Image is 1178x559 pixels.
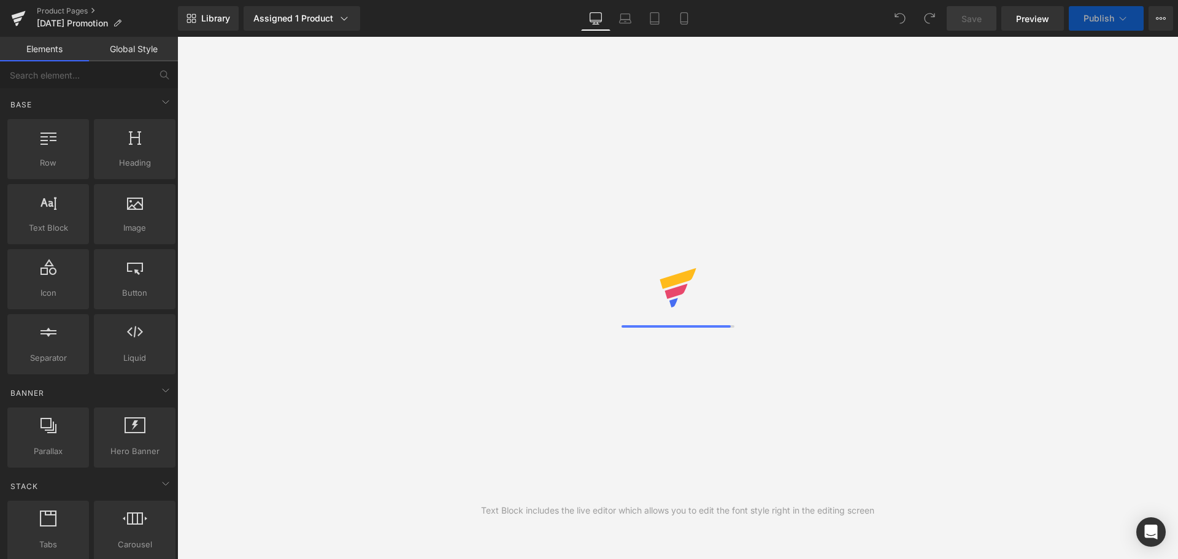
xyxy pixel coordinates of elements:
div: Text Block includes the live editor which allows you to edit the font style right in the editing ... [481,504,874,517]
span: Save [961,12,982,25]
a: Laptop [610,6,640,31]
button: Redo [917,6,942,31]
span: Heading [98,156,172,169]
button: Undo [888,6,912,31]
span: Base [9,99,33,110]
span: Banner [9,387,45,399]
a: Preview [1001,6,1064,31]
span: Hero Banner [98,445,172,458]
div: Assigned 1 Product [253,12,350,25]
span: Image [98,222,172,234]
a: Product Pages [37,6,178,16]
span: Text Block [11,222,85,234]
span: [DATE] Promotion [37,18,108,28]
a: Global Style [89,37,178,61]
span: Row [11,156,85,169]
span: Separator [11,352,85,364]
a: Desktop [581,6,610,31]
span: Button [98,287,172,299]
button: Publish [1069,6,1144,31]
span: Parallax [11,445,85,458]
span: Liquid [98,352,172,364]
div: Open Intercom Messenger [1136,517,1166,547]
span: Publish [1084,13,1114,23]
span: Preview [1016,12,1049,25]
button: More [1149,6,1173,31]
span: Tabs [11,538,85,551]
span: Icon [11,287,85,299]
span: Carousel [98,538,172,551]
a: Mobile [669,6,699,31]
span: Library [201,13,230,24]
a: New Library [178,6,239,31]
span: Stack [9,480,39,492]
a: Tablet [640,6,669,31]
